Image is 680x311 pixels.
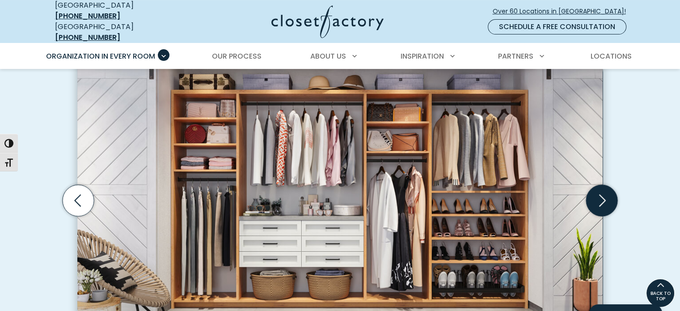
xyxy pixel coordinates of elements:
[310,51,346,61] span: About Us
[488,19,626,34] a: Schedule a Free Consultation
[40,44,641,69] nav: Primary Menu
[401,51,444,61] span: Inspiration
[46,51,155,61] span: Organization in Every Room
[55,11,120,21] a: [PHONE_NUMBER]
[271,5,384,38] img: Closet Factory Logo
[498,51,533,61] span: Partners
[493,7,633,16] span: Over 60 Locations in [GEOGRAPHIC_DATA]!
[59,181,97,220] button: Previous slide
[55,32,120,43] a: [PHONE_NUMBER]
[55,21,185,43] div: [GEOGRAPHIC_DATA]
[646,279,675,307] a: BACK TO TOP
[590,51,631,61] span: Locations
[583,181,621,220] button: Next slide
[646,291,674,302] span: BACK TO TOP
[212,51,262,61] span: Our Process
[492,4,634,19] a: Over 60 Locations in [GEOGRAPHIC_DATA]!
